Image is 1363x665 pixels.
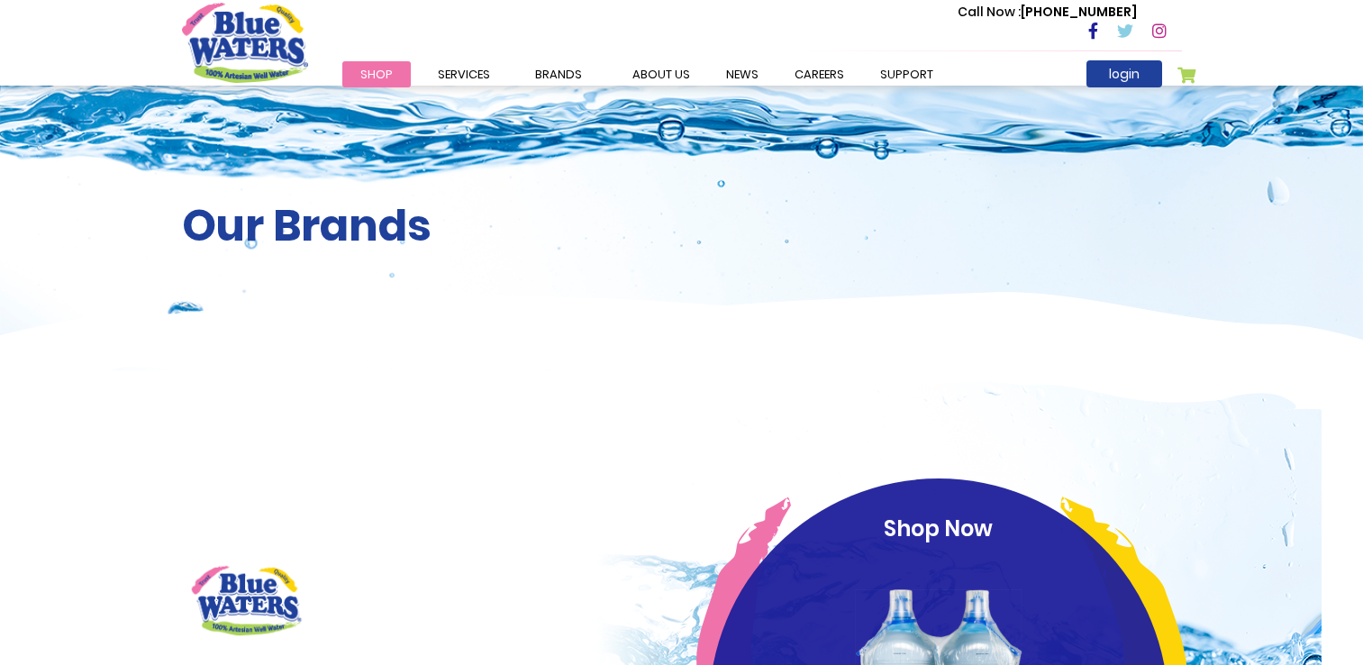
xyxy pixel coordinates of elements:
[958,3,1021,21] span: Call Now :
[360,66,393,83] span: Shop
[182,556,311,645] img: brand logo
[182,3,308,82] a: store logo
[708,61,777,87] a: News
[438,66,490,83] span: Services
[614,61,708,87] a: about us
[535,66,582,83] span: Brands
[777,61,862,87] a: careers
[743,513,1134,545] p: Shop Now
[182,200,1182,252] h2: Our Brands
[958,3,1137,22] p: [PHONE_NUMBER]
[1086,60,1162,87] a: login
[862,61,951,87] a: support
